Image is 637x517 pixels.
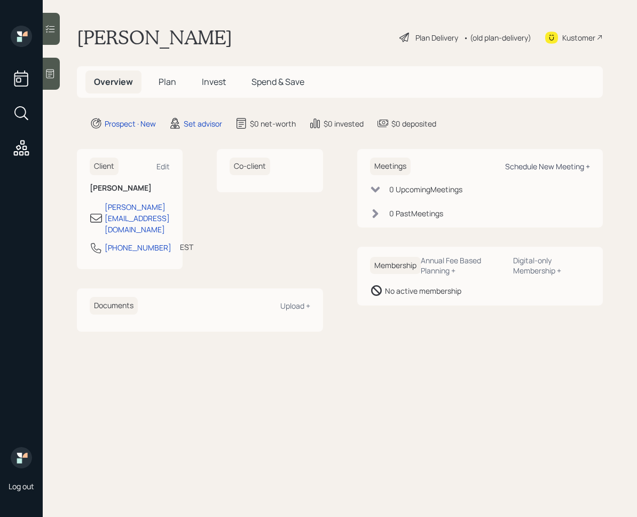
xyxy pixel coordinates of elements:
div: $0 deposited [391,118,436,129]
div: Prospect · New [105,118,156,129]
div: $0 invested [324,118,364,129]
span: Plan [159,76,176,88]
h6: Membership [370,257,421,275]
img: retirable_logo.png [11,447,32,468]
h6: Documents [90,297,138,315]
div: Edit [156,161,170,171]
h6: Meetings [370,158,411,175]
div: Kustomer [562,32,595,43]
div: • (old plan-delivery) [463,32,531,43]
span: Overview [94,76,133,88]
div: Upload + [280,301,310,311]
h6: [PERSON_NAME] [90,184,170,193]
div: Annual Fee Based Planning + [421,255,505,276]
div: Log out [9,481,34,491]
div: $0 net-worth [250,118,296,129]
h6: Client [90,158,119,175]
div: Set advisor [184,118,222,129]
span: Invest [202,76,226,88]
div: 0 Past Meeting s [389,208,443,219]
div: Schedule New Meeting + [505,161,590,171]
div: No active membership [385,285,461,296]
div: Digital-only Membership + [513,255,590,276]
div: Plan Delivery [415,32,458,43]
h6: Co-client [230,158,270,175]
div: 0 Upcoming Meeting s [389,184,462,195]
div: EST [180,241,193,253]
h1: [PERSON_NAME] [77,26,232,49]
div: [PHONE_NUMBER] [105,242,171,253]
div: [PERSON_NAME][EMAIL_ADDRESS][DOMAIN_NAME] [105,201,170,235]
span: Spend & Save [251,76,304,88]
